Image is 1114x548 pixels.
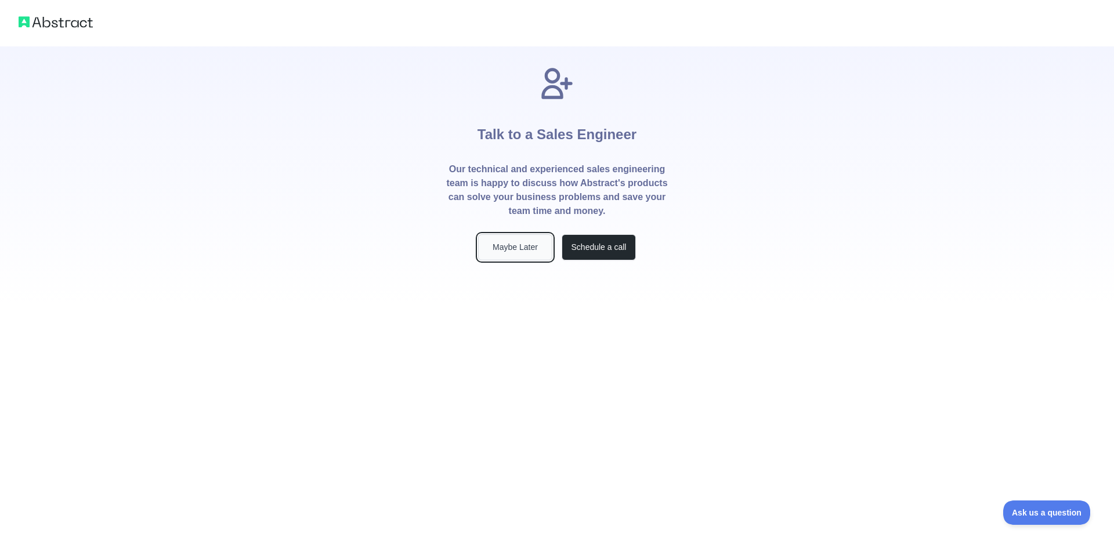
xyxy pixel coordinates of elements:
button: Maybe Later [478,234,552,260]
h1: Talk to a Sales Engineer [478,102,636,162]
p: Our technical and experienced sales engineering team is happy to discuss how Abstract's products ... [446,162,668,218]
img: Abstract logo [19,14,93,30]
iframe: Toggle Customer Support [1003,500,1091,525]
button: Schedule a call [562,234,636,260]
